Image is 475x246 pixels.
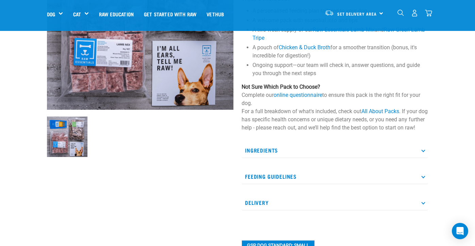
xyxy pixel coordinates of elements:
img: NSP Dog Standard Update [47,117,87,157]
img: home-icon@2x.png [425,10,432,17]
li: Ongoing support—our team will check in, answer questions, and guide you through the next steps [252,61,428,77]
img: home-icon-1@2x.png [397,10,404,16]
strong: Not Sure Which Pack to Choose? [242,84,320,90]
a: Get started with Raw [139,0,201,28]
img: user.png [411,10,418,17]
a: online questionnaire [274,92,322,98]
p: Complete our to ensure this pack is the right fit for your dog. For a full breakdown of what's in... [242,83,428,132]
li: A two-week supply of our and [252,26,428,42]
p: Ingredients [242,143,428,158]
a: All About Packs [361,108,399,115]
li: A pouch of for a smoother transition (bonus, it's incredible for digestion!) [252,43,428,60]
a: Raw Education [94,0,139,28]
div: Open Intercom Messenger [452,223,468,239]
a: Dog [47,10,55,18]
img: van-moving.png [325,10,334,16]
p: Feeding Guidelines [242,169,428,184]
span: Set Delivery Area [337,13,377,15]
a: Chicken & Duck Broth [279,44,330,51]
a: Cat [73,10,81,18]
p: Delivery [242,195,428,210]
a: Vethub [201,0,229,28]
